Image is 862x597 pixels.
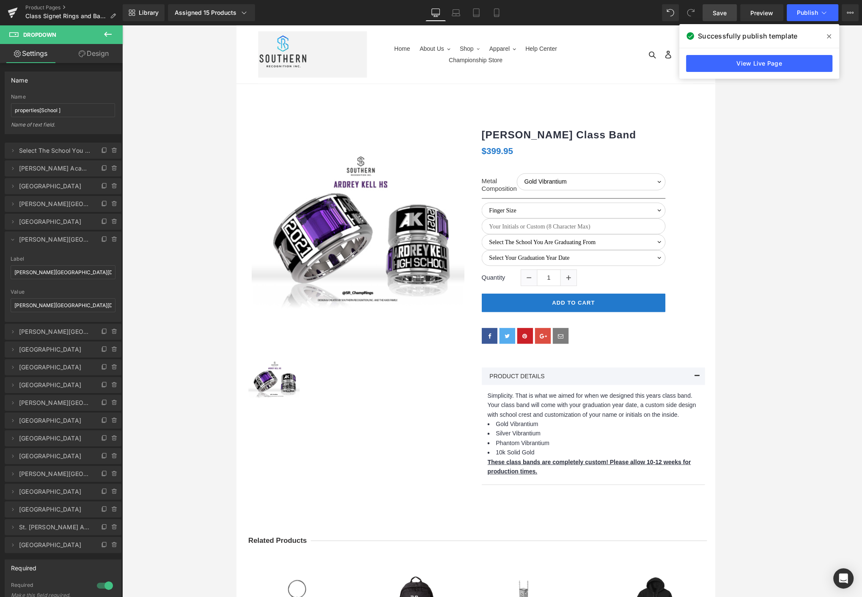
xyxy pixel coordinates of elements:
span: Class Signet Rings and Bands [25,13,107,19]
a: Product Pages [25,4,123,11]
a: Preview [740,4,783,21]
span: [PERSON_NAME][GEOGRAPHIC_DATA] [19,395,90,411]
span: Select The School You Are Graduating From [19,143,90,159]
span: [GEOGRAPHIC_DATA] [19,537,90,553]
span: 10k Solid Gold [277,453,319,460]
a: Mobile [486,4,507,21]
a: Championship Store [223,31,289,44]
strong: These class bands are completely custom! Please allow 10-12 weeks for production times. [269,463,486,481]
a: Design [63,44,124,63]
a: New Library [123,4,165,21]
span: [PERSON_NAME][GEOGRAPHIC_DATA][DEMOGRAPHIC_DATA] [19,231,90,248]
span: [GEOGRAPHIC_DATA] [19,430,90,446]
span: [PERSON_NAME][GEOGRAPHIC_DATA] [19,324,90,340]
a: Help Center [305,19,347,31]
span: [GEOGRAPHIC_DATA] [19,214,90,230]
button: More [842,4,859,21]
span: Shop [239,21,254,29]
a: Laptop [446,4,466,21]
a: Desktop [426,4,446,21]
span: [GEOGRAPHIC_DATA] [19,448,90,464]
span: St. [PERSON_NAME] Academy [19,519,90,535]
span: Successfully publish template [698,31,797,41]
span: [PERSON_NAME][GEOGRAPHIC_DATA] [19,196,90,212]
button: Add To Cart [262,287,459,307]
span: [GEOGRAPHIC_DATA] [19,178,90,194]
button: Apparel [266,19,303,31]
img: Ardrey Kell Class Band [11,105,250,344]
span: [GEOGRAPHIC_DATA] [19,341,90,358]
span: Save [713,8,727,17]
div: Label [11,256,115,262]
span: [GEOGRAPHIC_DATA] [19,359,90,375]
span: About Us [196,21,222,29]
span: [GEOGRAPHIC_DATA] [19,484,90,500]
span: [GEOGRAPHIC_DATA] [19,377,90,393]
a: Tablet [466,4,486,21]
p: PRODUCT DETAILS [271,370,482,380]
a: [PERSON_NAME] Class Band [262,111,428,124]
span: Preview [750,8,773,17]
div: Name [11,72,28,84]
div: Open Intercom Messenger [833,568,854,589]
img: Ardrey Kell Class Band [11,351,69,409]
div: Assigned 15 Products [175,8,248,17]
img: Southern Recognition, Inc. Graduate [23,6,76,56]
span: Publish [797,9,818,16]
span: Home [169,21,186,29]
b: Related Products [8,547,80,555]
span: [PERSON_NAME][GEOGRAPHIC_DATA] [19,466,90,482]
p: Simplicity. That is what we aimed for when we designed this years class band. Your class band wil... [269,391,495,421]
button: About Us [192,19,233,31]
div: Required [11,560,36,572]
span: [PERSON_NAME] Academy [19,160,90,176]
button: Undo [662,4,679,21]
a: View Live Page [686,55,832,72]
button: Redo [682,4,699,21]
label: Metal Composition [262,162,300,181]
div: Value [11,289,115,295]
span: Championship Store [227,33,285,41]
span: Phantom Vibrantium [277,443,335,450]
button: Publish [787,4,838,21]
span: Silver Vibrantium [277,433,325,440]
span: Gold Vibrantium [277,423,323,430]
label: Quantity [262,266,305,274]
div: Name of text field. [11,121,115,134]
span: $399.95 [262,127,296,141]
input: Your Initials or Custom (8 Character Max) [262,206,459,223]
span: [GEOGRAPHIC_DATA] [19,413,90,429]
span: Library [139,9,159,17]
button: Shop [235,19,265,31]
a: Home [165,19,190,31]
div: Required [11,582,88,591]
span: Apparel [270,21,292,29]
span: Add To Cart [338,293,384,300]
span: Help Center [309,21,343,29]
div: Name [11,94,115,100]
span: Dropdown [23,31,56,38]
span: [GEOGRAPHIC_DATA] [19,501,90,517]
